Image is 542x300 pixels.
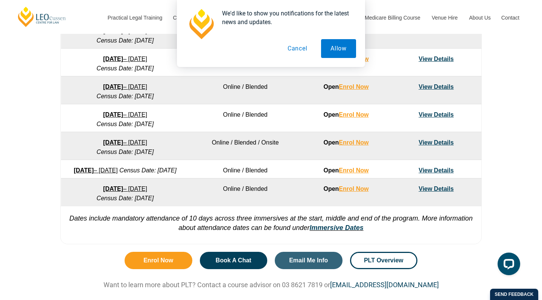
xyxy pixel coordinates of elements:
a: Email Me Info [275,252,343,269]
a: [EMAIL_ADDRESS][DOMAIN_NAME] [330,281,439,289]
a: View Details [419,139,454,146]
em: Census Date: [DATE] [97,121,154,127]
a: Enrol Now [339,186,368,192]
td: Online / Blended [189,160,301,178]
span: Book A Chat [216,257,251,263]
strong: Open [323,139,368,146]
strong: Open [323,111,368,118]
strong: Open [323,167,368,174]
td: Online / Blended / Onsite [189,132,301,160]
a: View Details [419,186,454,192]
em: Census Date: [DATE] [119,167,177,174]
a: PLT Overview [350,252,418,269]
a: View Details [419,84,454,90]
a: Enrol Now [339,139,368,146]
a: [DATE]– [DATE] [74,167,118,174]
button: Cancel [278,39,317,58]
td: Online / Blended [189,104,301,132]
a: [DATE]– [DATE] [103,139,147,146]
a: View Details [419,167,454,174]
a: Enrol Now [339,111,368,118]
a: Enrol Now [339,167,368,174]
div: We'd like to show you notifications for the latest news and updates. [216,9,356,26]
a: View Details [419,111,454,118]
span: Enrol Now [143,257,173,263]
img: notification icon [186,9,216,39]
em: Census Date: [DATE] [97,149,154,155]
em: Dates include mandatory attendance of 10 days across three immersives at the start, middle and en... [69,215,473,231]
strong: [DATE] [103,139,123,146]
a: [DATE]– [DATE] [103,186,147,192]
a: Immersive Dates [310,224,364,231]
span: Email Me Info [289,257,328,263]
button: Allow [321,39,356,58]
td: Online / Blended [189,76,301,104]
a: [DATE]– [DATE] [103,84,147,90]
p: Want to learn more about PLT? Contact a course advisor on 03 8621 7819 or [56,280,486,289]
a: Enrol Now [125,252,192,269]
strong: Open [323,186,368,192]
em: Census Date: [DATE] [97,93,154,99]
em: Census Date: [DATE] [97,195,154,201]
strong: [DATE] [74,167,94,174]
em: Census Date: [DATE] [97,65,154,72]
span: PLT Overview [364,257,403,263]
td: Online / Blended [189,178,301,206]
a: Enrol Now [339,84,368,90]
strong: [DATE] [103,84,123,90]
iframe: LiveChat chat widget [492,250,523,281]
strong: [DATE] [103,186,123,192]
a: [DATE]– [DATE] [103,111,147,118]
strong: [DATE] [103,111,123,118]
a: Book A Chat [200,252,268,269]
strong: Open [323,84,368,90]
